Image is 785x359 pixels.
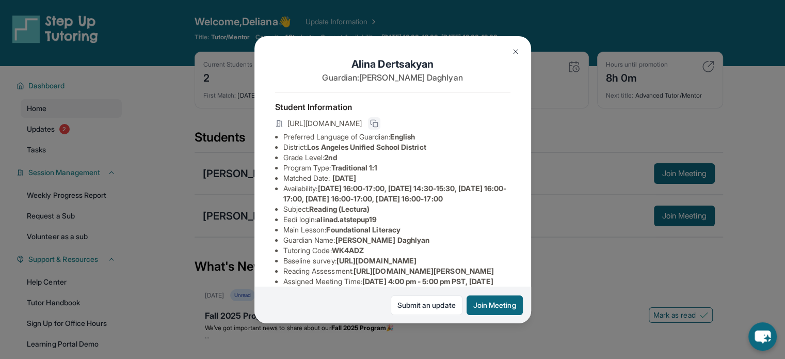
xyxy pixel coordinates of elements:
[283,225,510,235] li: Main Lesson :
[283,152,510,163] li: Grade Level:
[283,132,510,142] li: Preferred Language of Guardian:
[275,57,510,71] h1: Alina Dertsakyan
[283,276,510,297] li: Assigned Meeting Time :
[335,236,430,244] span: [PERSON_NAME] Daghlyan
[511,48,520,56] img: Close Icon
[283,214,510,225] li: Eedi login :
[316,215,377,224] span: alinad.atstepup19
[390,132,415,141] span: English
[354,267,494,275] span: [URL][DOMAIN_NAME][PERSON_NAME]
[332,246,364,255] span: WK4ADZ
[283,235,510,245] li: Guardian Name :
[283,204,510,214] li: Subject :
[337,256,416,265] span: [URL][DOMAIN_NAME]
[391,295,462,315] a: Submit an update
[275,71,510,84] p: Guardian: [PERSON_NAME] Daghlyan
[283,173,510,183] li: Matched Date:
[283,277,493,296] span: [DATE] 4:00 pm - 5:00 pm PST, [DATE] 4:00 pm - 5:00 pm PST
[307,143,426,151] span: Los Angeles Unified School District
[309,205,370,213] span: Reading (Lectura)
[331,163,377,172] span: Traditional 1:1
[326,225,400,234] span: Foundational Literacy
[275,101,510,113] h4: Student Information
[283,266,510,276] li: Reading Assessment :
[467,295,523,315] button: Join Meeting
[283,183,510,204] li: Availability:
[324,153,337,162] span: 2nd
[283,256,510,266] li: Baseline survey :
[332,174,356,182] span: [DATE]
[283,142,510,152] li: District:
[748,322,777,351] button: chat-button
[283,245,510,256] li: Tutoring Code :
[368,117,380,130] button: Copy link
[283,184,507,203] span: [DATE] 16:00-17:00, [DATE] 14:30-15:30, [DATE] 16:00-17:00, [DATE] 16:00-17:00, [DATE] 16:00-17:00
[287,118,362,129] span: [URL][DOMAIN_NAME]
[283,163,510,173] li: Program Type:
